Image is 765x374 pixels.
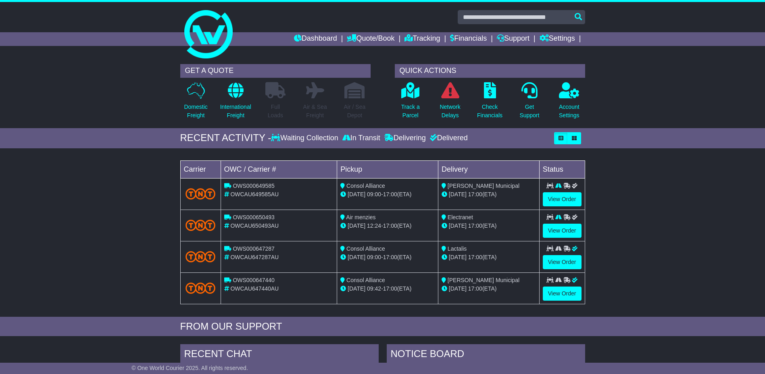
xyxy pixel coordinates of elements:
span: [DATE] [348,254,365,260]
td: Carrier [180,160,221,178]
span: [DATE] [449,222,467,229]
span: 17:00 [383,222,397,229]
span: OWS000647440 [233,277,275,283]
a: View Order [543,287,582,301]
td: Pickup [337,160,438,178]
span: Lactalis [448,245,467,252]
span: [PERSON_NAME] Municipal [448,183,519,189]
span: 17:00 [383,191,397,197]
div: Delivering [382,134,428,143]
a: Dashboard [294,32,337,46]
span: 17:00 [468,222,482,229]
span: Consol Alliance [346,183,385,189]
span: 17:00 [383,254,397,260]
div: (ETA) [442,222,536,230]
div: GET A QUOTE [180,64,371,78]
span: Air menzies [346,214,375,220]
span: 17:00 [383,285,397,292]
div: - (ETA) [340,190,435,199]
p: Network Delays [440,103,460,120]
span: OWCAU647287AU [230,254,279,260]
span: 09:00 [367,191,381,197]
img: TNT_Domestic.png [186,283,216,293]
span: 17:00 [468,285,482,292]
span: 12:24 [367,222,381,229]
span: 09:00 [367,254,381,260]
span: [DATE] [348,285,365,292]
div: In Transit [340,134,382,143]
p: Domestic Freight [184,103,207,120]
div: FROM OUR SUPPORT [180,321,585,332]
p: International Freight [220,103,251,120]
div: - (ETA) [340,222,435,230]
p: Account Settings [559,103,579,120]
div: - (ETA) [340,285,435,293]
p: Air & Sea Freight [303,103,327,120]
span: [DATE] [348,222,365,229]
a: View Order [543,224,582,238]
a: Settings [540,32,575,46]
td: OWC / Carrier # [221,160,337,178]
span: OWS000647287 [233,245,275,252]
a: Track aParcel [401,82,420,124]
a: Tracking [404,32,440,46]
a: GetSupport [519,82,540,124]
div: RECENT ACTIVITY - [180,132,271,144]
img: TNT_Domestic.png [186,251,216,262]
div: Delivered [428,134,468,143]
span: 09:42 [367,285,381,292]
div: (ETA) [442,190,536,199]
span: [DATE] [449,191,467,197]
a: View Order [543,192,582,206]
p: Full Loads [265,103,286,120]
span: [DATE] [348,191,365,197]
span: Electranet [448,214,473,220]
a: NetworkDelays [439,82,461,124]
p: Air / Sea Depot [344,103,366,120]
img: TNT_Domestic.png [186,220,216,231]
p: Get Support [519,103,539,120]
td: Delivery [438,160,539,178]
a: InternationalFreight [220,82,252,124]
span: [DATE] [449,254,467,260]
a: Financials [450,32,487,46]
a: DomesticFreight [183,82,208,124]
div: RECENT CHAT [180,344,379,366]
div: QUICK ACTIONS [395,64,585,78]
span: Consol Alliance [346,245,385,252]
span: Consol Alliance [346,277,385,283]
div: Waiting Collection [271,134,340,143]
a: Quote/Book [347,32,394,46]
div: (ETA) [442,285,536,293]
p: Track a Parcel [401,103,420,120]
span: [PERSON_NAME] Municipal [448,277,519,283]
img: TNT_Domestic.png [186,188,216,199]
span: 17:00 [468,191,482,197]
span: 17:00 [468,254,482,260]
span: OWCAU650493AU [230,222,279,229]
a: CheckFinancials [477,82,503,124]
span: OWS000650493 [233,214,275,220]
div: - (ETA) [340,253,435,262]
span: [DATE] [449,285,467,292]
span: © One World Courier 2025. All rights reserved. [131,365,248,371]
td: Status [539,160,585,178]
span: OWCAU647440AU [230,285,279,292]
span: OWCAU649585AU [230,191,279,197]
a: View Order [543,255,582,269]
p: Check Financials [477,103,502,120]
a: Support [497,32,529,46]
a: AccountSettings [559,82,580,124]
div: (ETA) [442,253,536,262]
span: OWS000649585 [233,183,275,189]
div: NOTICE BOARD [387,344,585,366]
